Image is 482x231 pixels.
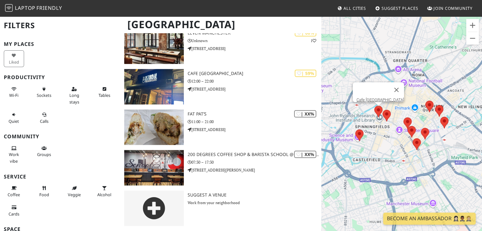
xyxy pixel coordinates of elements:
[434,5,472,11] span: Join Community
[188,127,322,133] p: [STREET_ADDRESS]
[124,28,183,64] img: Leven Manchester
[294,151,316,158] div: | XX%
[124,190,183,226] img: gray-place-d2bdb4477600e061c01bd816cc0f2ef0cfcb1ca9e3ad78868dd16fb2af073a21.png
[120,190,321,226] a: Suggest a Venue Work from your neighborhood
[36,4,62,11] span: Friendly
[64,183,84,200] button: Veggie
[5,3,62,14] a: LaptopFriendly LaptopFriendly
[389,82,404,97] button: Close
[124,150,183,185] img: 200 Degrees Coffee Shop & Barista School @ Mosley Street
[4,109,24,126] button: Quiet
[295,70,316,77] div: | 59%
[425,3,475,14] a: Join Community
[40,118,48,124] span: Video/audio calls
[4,174,117,180] h3: Service
[34,143,54,160] button: Groups
[37,92,51,98] span: Power sockets
[124,109,183,145] img: Fat Pat’s
[97,192,111,197] span: Alcohol
[99,92,110,98] span: Work-friendly tables
[4,202,24,219] button: Cards
[188,71,322,76] h3: Cafe [GEOGRAPHIC_DATA]
[120,69,321,104] a: Cafe Istanbul | 59% Cafe [GEOGRAPHIC_DATA] 12:00 – 22:00 [STREET_ADDRESS]
[188,78,322,84] p: 12:00 – 22:00
[34,84,54,101] button: Sockets
[382,5,418,11] span: Suggest Places
[188,119,322,125] p: 11:00 – 21:00
[68,192,81,197] span: Veggie
[4,41,117,47] h3: My Places
[188,200,322,206] p: Work from your neighborhood
[373,3,421,14] a: Suggest Places
[34,183,54,200] button: Food
[94,84,114,101] button: Tables
[357,97,404,102] a: Cafe [GEOGRAPHIC_DATA]
[120,150,321,185] a: 200 Degrees Coffee Shop & Barista School @ Mosley Street | XX% 200 Degrees Coffee Shop & Barista ...
[188,152,322,157] h3: 200 Degrees Coffee Shop & Barista School @ [PERSON_NAME][GEOGRAPHIC_DATA]
[188,86,322,92] p: [STREET_ADDRESS]
[34,109,54,126] button: Calls
[188,159,322,165] p: 07:30 – 17:30
[4,16,117,35] h2: Filters
[94,183,114,200] button: Alcohol
[4,84,24,101] button: Wi-Fi
[8,192,20,197] span: Coffee
[9,118,19,124] span: Quiet
[39,192,49,197] span: Food
[4,134,117,140] h3: Community
[15,4,35,11] span: Laptop
[294,110,316,117] div: | XX%
[188,167,322,173] p: [STREET_ADDRESS][PERSON_NAME]
[122,16,320,33] h1: [GEOGRAPHIC_DATA]
[188,38,322,44] p: Unknown
[188,192,322,198] h3: Suggest a Venue
[335,3,369,14] a: All Cities
[120,28,321,64] a: Leven Manchester | 60% 1 Leven Manchester Unknown [STREET_ADDRESS]
[9,92,18,98] span: Stable Wi-Fi
[466,32,479,45] button: Zoom out
[188,111,322,117] h3: Fat Pat’s
[69,92,79,104] span: Long stays
[5,4,13,12] img: LaptopFriendly
[9,211,19,217] span: Credit cards
[4,183,24,200] button: Coffee
[9,152,19,164] span: People working
[4,143,24,166] button: Work vibe
[188,46,322,52] p: [STREET_ADDRESS]
[4,74,117,80] h3: Productivity
[120,109,321,145] a: Fat Pat’s | XX% Fat Pat’s 11:00 – 21:00 [STREET_ADDRESS]
[344,5,366,11] span: All Cities
[64,84,84,107] button: Long stays
[37,152,51,157] span: Group tables
[466,19,479,32] button: Zoom in
[124,69,183,104] img: Cafe Istanbul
